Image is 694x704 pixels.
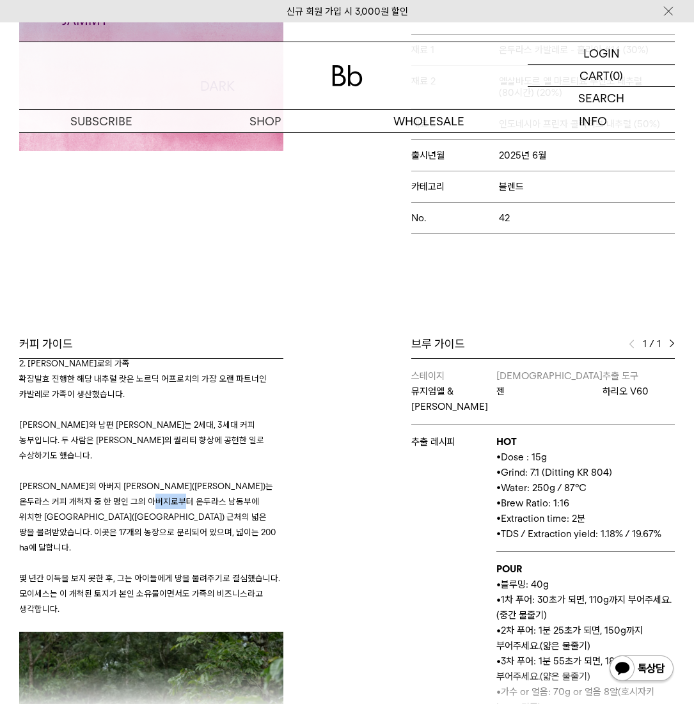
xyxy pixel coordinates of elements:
[183,110,347,132] a: SHOP
[19,336,283,352] div: 커피 가이드
[496,450,675,465] p: •
[496,653,675,684] p: •
[411,384,496,414] p: 뮤지엄엘 & [PERSON_NAME]
[411,336,675,352] div: 브루 가이드
[603,384,675,399] p: 하리오 V60
[411,150,499,161] span: 출시년월
[19,110,183,132] a: SUBSCRIBE
[496,563,522,575] b: POUR
[610,65,623,86] p: (0)
[641,336,647,352] span: 1
[496,436,517,448] b: HOT
[19,358,130,368] span: 2. [PERSON_NAME]로의 가족
[608,654,675,685] img: 카카오톡 채널 1:1 채팅 버튼
[496,480,675,496] p: •
[411,212,499,224] span: No.
[499,150,546,161] span: 2025년 6월
[580,65,610,86] p: CART
[347,110,511,132] p: WHOLESALE
[499,181,524,192] span: 블렌드
[511,110,675,132] p: INFO
[496,577,675,592] p: •
[332,65,363,86] img: 로고
[19,373,267,399] span: 확장발효 진행한 해당 내추럴 랏은 노르딕 어프로치의 가장 오랜 파트너인 카발레로 가족이 생산했습니다.
[501,482,587,494] span: Water: 250g / 87°C
[578,87,624,109] p: SEARCH
[287,6,408,17] a: 신규 회원 가입 시 3,000원 할인
[19,481,276,552] span: [PERSON_NAME]의 아버지 [PERSON_NAME]([PERSON_NAME])는 온두라스 커피 개척자 중 한 명인 그의 아버지로부터 온두라스 남동부에 위치한 [GEOG...
[411,434,496,450] p: 추출 레시피
[496,370,603,382] span: [DEMOGRAPHIC_DATA]
[501,528,661,540] span: TDS / Extraction yield: 1.18% / 19.67%
[603,370,638,382] span: 추출 도구
[501,467,612,478] span: Grind: 7.1 (Ditting KR 804)
[496,655,643,682] span: 3차 푸어: 1분 55초가 되면, 180g까지 부어주세요.(얇은 물줄기)
[496,511,675,526] p: •
[496,592,675,623] p: •
[411,181,499,192] span: 카테고리
[649,336,654,352] span: /
[411,370,445,382] span: 스테이지
[496,526,675,542] p: •
[583,42,620,64] p: LOGIN
[501,513,585,524] span: Extraction time: 2분
[657,336,663,352] span: 1
[19,573,280,614] span: 몇 년간 이득을 보지 못한 후, 그는 아이들에게 땅을 물려주기로 결심했습니다. 모이세스는 이 개척된 토지가 본인 소유물이면서도 가족의 비즈니스라고 생각합니다.
[501,579,549,590] span: 블루밍: 40g
[501,497,569,509] span: Brew Ratio: 1:16
[528,42,675,65] a: LOGIN
[496,496,675,511] p: •
[496,594,672,621] span: 1차 푸어: 30초가 되면, 110g까지 부어주세요.(중간 물줄기)
[528,65,675,87] a: CART (0)
[499,212,510,224] span: 42
[496,625,643,652] span: 2차 푸어: 1분 25초가 되면, 150g까지 부어주세요.(얇은 물줄기)
[496,465,675,480] p: •
[496,623,675,653] p: •
[496,384,603,399] p: 젠
[501,451,547,463] span: Dose : 15g
[19,419,264,460] span: [PERSON_NAME]와 남편 [PERSON_NAME]는 2세대, 3세대 커피 농부입니다. 두 사람은 [PERSON_NAME]의 퀄리티 향상에 공헌한 일로 수상하기도 했습니다.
